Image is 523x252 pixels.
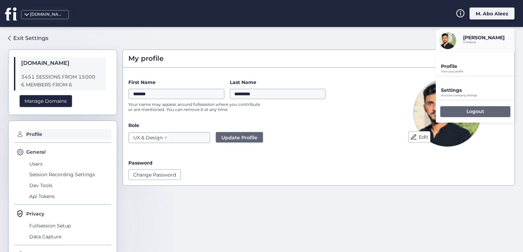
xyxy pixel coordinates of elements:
[408,131,430,143] button: Edit
[19,95,72,108] div: Manage Domains
[128,102,265,112] p: Your name may appear around fullsession where you contribute or are mentioned. You can remove it ...
[128,53,163,64] span: My profile
[130,134,169,142] nz-select-item: UX & Design
[21,73,104,81] span: 3451 SESSIONS FROM 15000
[221,134,257,141] span: Update Profile
[21,81,104,89] span: 6 MEMBERS FROM 6
[30,11,64,18] div: [DOMAIN_NAME]
[8,32,48,44] a: Exit Settings
[26,148,46,156] span: General
[413,79,481,147] img: Avatar Picture
[25,129,111,140] span: Profile
[441,63,514,69] p: Profile
[13,34,48,42] div: Exit Settings
[216,132,263,143] button: Update Profile
[441,70,514,73] p: View your profile
[21,59,104,68] span: [DOMAIN_NAME]
[28,169,111,180] span: Session Recording Settings
[28,158,111,169] span: Users
[463,34,505,41] p: [PERSON_NAME]
[128,122,375,129] label: Role
[28,191,111,202] span: Api Tokens
[128,169,181,180] button: Change Password
[28,220,111,231] span: Fullsession Setup
[439,32,456,49] img: avatar
[28,231,111,242] span: Data Capture
[133,134,163,141] div: UX & Design
[128,160,153,166] label: Password
[441,87,514,93] p: Settings
[463,41,505,44] p: Company
[230,79,326,86] label: Last Name
[28,180,111,191] span: Dev Tools
[470,8,514,19] div: M. Abo Aleez
[128,79,224,86] label: First Name
[466,108,484,114] p: Logout
[26,210,44,218] span: Privacy
[441,94,514,97] p: Account company settings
